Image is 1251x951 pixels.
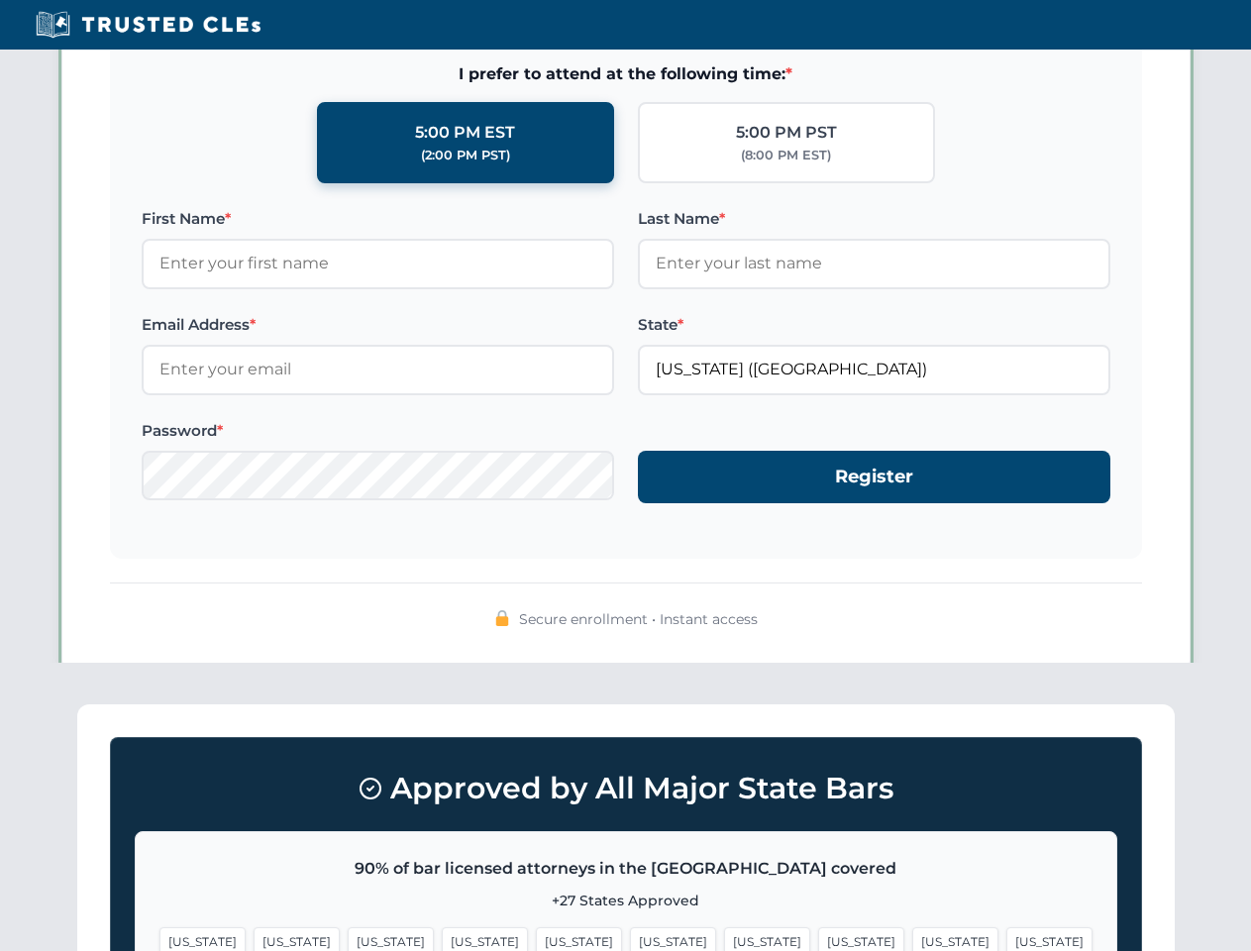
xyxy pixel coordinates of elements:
[519,608,758,630] span: Secure enrollment • Instant access
[142,239,614,288] input: Enter your first name
[638,239,1110,288] input: Enter your last name
[638,345,1110,394] input: Florida (FL)
[638,313,1110,337] label: State
[415,120,515,146] div: 5:00 PM EST
[741,146,831,165] div: (8:00 PM EST)
[159,856,1093,882] p: 90% of bar licensed attorneys in the [GEOGRAPHIC_DATA] covered
[142,345,614,394] input: Enter your email
[159,890,1093,911] p: +27 States Approved
[736,120,837,146] div: 5:00 PM PST
[638,207,1110,231] label: Last Name
[135,762,1117,815] h3: Approved by All Major State Bars
[30,10,266,40] img: Trusted CLEs
[421,146,510,165] div: (2:00 PM PST)
[142,419,614,443] label: Password
[494,610,510,626] img: 🔒
[142,207,614,231] label: First Name
[638,451,1110,503] button: Register
[142,61,1110,87] span: I prefer to attend at the following time:
[142,313,614,337] label: Email Address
